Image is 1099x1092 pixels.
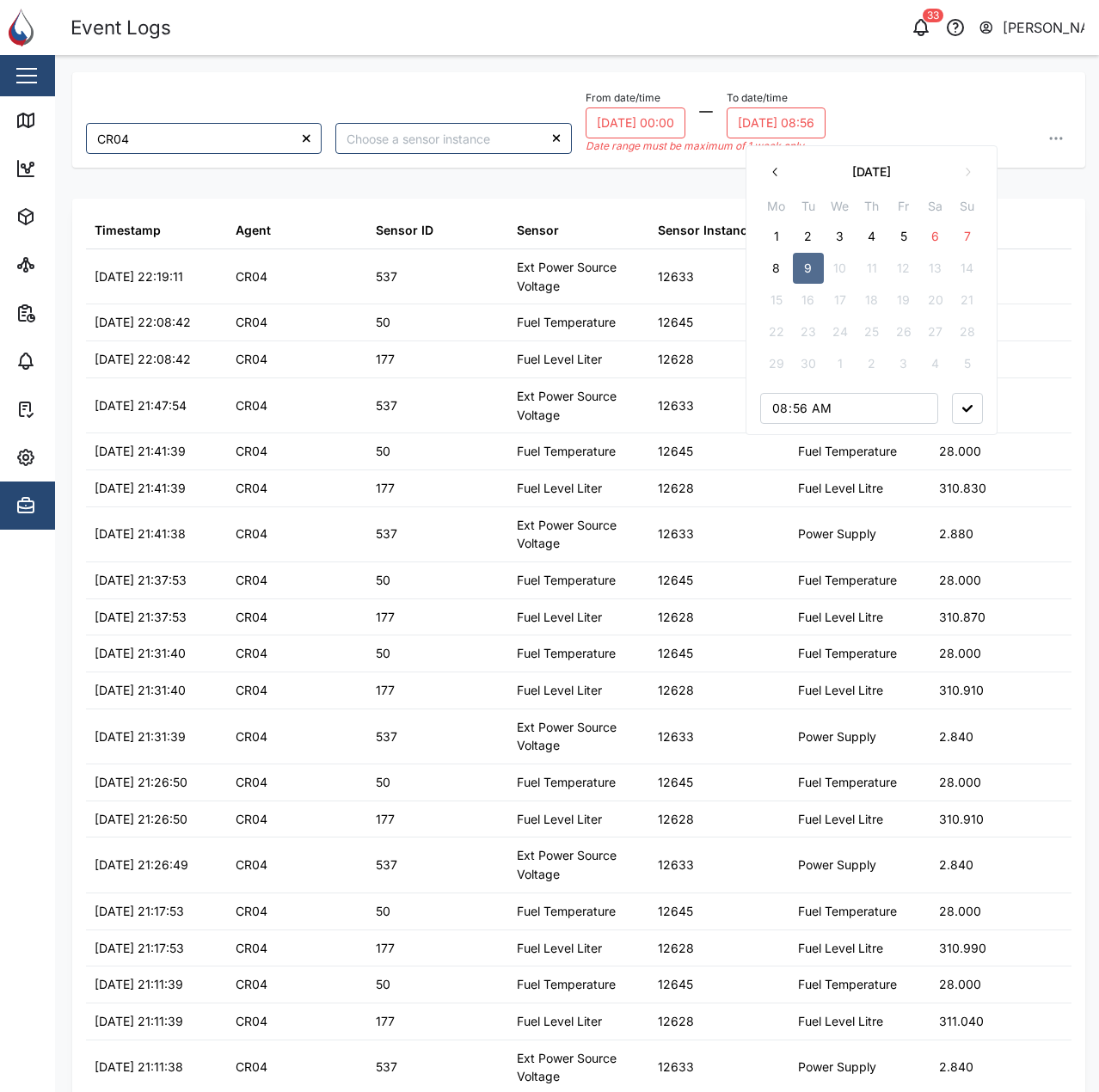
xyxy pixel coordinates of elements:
[517,846,641,883] div: Ext Power Source Voltage
[951,196,983,221] th: Su
[798,608,883,627] div: Fuel Level Litre
[793,253,824,284] button: 9 September 2025
[95,773,187,792] div: [DATE] 21:26:50
[888,221,919,252] button: 5 September 2025
[658,267,694,286] div: 12633
[658,313,693,332] div: 12645
[517,221,559,240] div: Sensor
[236,1012,267,1031] div: CR04
[376,442,390,461] div: 50
[798,442,897,461] div: Fuel Temperature
[517,975,616,994] div: Fuel Temperature
[658,681,694,700] div: 12628
[95,608,187,627] div: [DATE] 21:37:53
[95,727,186,746] div: [DATE] 21:31:39
[517,608,602,627] div: Fuel Level Liter
[335,123,571,154] input: Choose a sensor instance
[95,939,184,958] div: [DATE] 21:17:53
[95,350,191,369] div: [DATE] 22:08:42
[793,221,824,252] button: 2 September 2025
[95,975,183,994] div: [DATE] 21:11:39
[825,316,856,347] button: 24 September 2025
[658,442,693,461] div: 12645
[376,221,433,240] div: Sensor ID
[658,856,694,874] div: 12633
[376,939,395,958] div: 177
[45,448,106,467] div: Settings
[517,718,641,755] div: Ext Power Source Voltage
[236,571,267,590] div: CR04
[798,975,897,994] div: Fuel Temperature
[95,644,186,663] div: [DATE] 21:31:40
[856,285,887,316] button: 18 September 2025
[236,810,267,829] div: CR04
[517,902,616,921] div: Fuel Temperature
[939,727,973,746] div: 2.840
[376,313,390,332] div: 50
[798,939,883,958] div: Fuel Level Litre
[888,285,919,316] button: 19 September 2025
[45,207,98,226] div: Assets
[856,221,887,252] button: 4 September 2025
[658,396,694,415] div: 12633
[236,479,267,498] div: CR04
[95,525,186,543] div: [DATE] 21:41:38
[761,348,792,379] button: 29 September 2025
[761,316,792,347] button: 22 September 2025
[1003,17,1085,39] div: [PERSON_NAME]
[825,285,856,316] button: 17 September 2025
[798,681,883,700] div: Fuel Level Litre
[978,15,1085,40] button: [PERSON_NAME]
[95,221,161,240] div: Timestamp
[236,856,267,874] div: CR04
[920,221,951,252] button: 6 September 2025
[939,773,981,792] div: 28.000
[376,644,390,663] div: 50
[798,1012,883,1031] div: Fuel Level Litre
[658,1012,694,1031] div: 12628
[236,644,267,663] div: CR04
[939,856,973,874] div: 2.840
[798,856,876,874] div: Power Supply
[952,253,983,284] button: 14 September 2025
[376,681,395,700] div: 177
[586,92,660,104] label: From date/time
[920,348,951,379] button: 4 October 2025
[236,681,267,700] div: CR04
[376,396,397,415] div: 537
[920,316,951,347] button: 27 September 2025
[952,348,983,379] button: 5 October 2025
[517,644,616,663] div: Fuel Temperature
[888,316,919,347] button: 26 September 2025
[825,221,856,252] button: 3 September 2025
[95,1058,183,1077] div: [DATE] 21:11:38
[658,479,694,498] div: 12628
[45,159,122,178] div: Dashboard
[824,196,856,221] th: We
[798,644,897,663] div: Fuel Temperature
[236,975,267,994] div: CR04
[236,525,267,543] div: CR04
[939,644,981,663] div: 28.000
[586,107,685,138] button: 01/09/2025 00:00
[658,525,694,543] div: 12633
[825,253,856,284] button: 10 September 2025
[236,727,267,746] div: CR04
[376,975,390,994] div: 50
[517,387,641,424] div: Ext Power Source Voltage
[517,516,641,553] div: Ext Power Source Voltage
[45,400,92,419] div: Tasks
[236,902,267,921] div: CR04
[236,442,267,461] div: CR04
[658,939,694,958] div: 12628
[761,253,792,284] button: 8 September 2025
[376,267,397,286] div: 537
[95,1012,183,1031] div: [DATE] 21:11:39
[887,196,919,221] th: Fr
[376,773,390,792] div: 50
[517,350,602,369] div: Fuel Level Liter
[376,608,395,627] div: 177
[952,316,983,347] button: 28 September 2025
[658,773,693,792] div: 12645
[939,1058,973,1077] div: 2.840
